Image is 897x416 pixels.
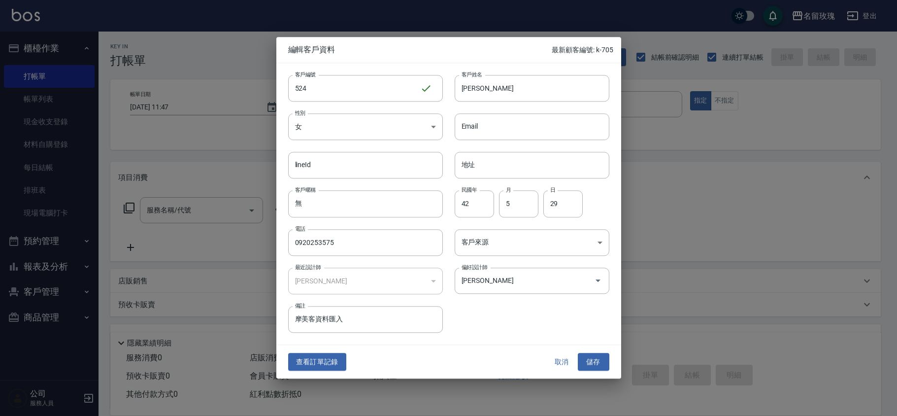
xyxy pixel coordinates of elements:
button: 查看訂單記錄 [288,353,346,371]
p: 最新顧客編號: k-705 [552,45,613,55]
button: 儲存 [578,353,609,371]
div: [PERSON_NAME] [288,268,443,294]
button: Open [590,273,606,289]
label: 備註 [295,302,305,309]
label: 日 [550,186,555,194]
label: 客戶姓名 [462,70,482,78]
span: 編輯客戶資料 [288,45,552,55]
label: 月 [506,186,511,194]
label: 偏好設計師 [462,263,487,271]
label: 性別 [295,109,305,116]
label: 客戶編號 [295,70,316,78]
div: 女 [288,113,443,140]
label: 最近設計師 [295,263,321,271]
label: 電話 [295,225,305,232]
label: 民國年 [462,186,477,194]
button: 取消 [546,353,578,371]
label: 客戶暱稱 [295,186,316,194]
